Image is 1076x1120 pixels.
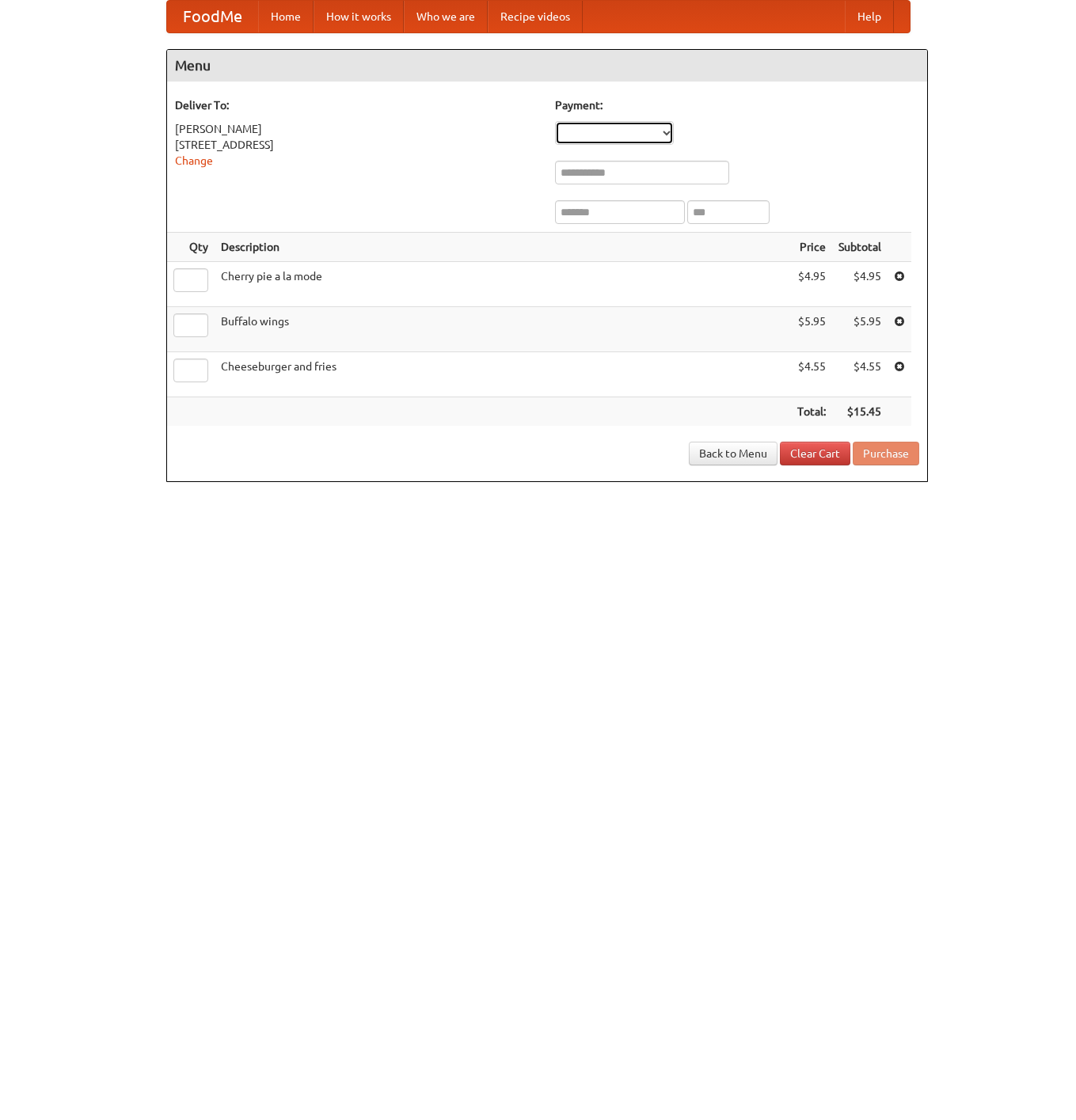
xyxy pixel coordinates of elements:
[175,137,539,153] div: [STREET_ADDRESS]
[780,442,850,465] a: Clear Cart
[215,352,791,397] td: Cheeseburger and fries
[175,121,539,137] div: [PERSON_NAME]
[791,307,832,352] td: $5.95
[555,97,919,113] h5: Payment:
[167,1,258,32] a: FoodMe
[791,262,832,307] td: $4.95
[167,50,927,82] h4: Menu
[167,233,215,262] th: Qty
[175,154,213,167] a: Change
[689,442,778,465] a: Back to Menu
[791,233,832,262] th: Price
[404,1,488,32] a: Who we are
[832,262,888,307] td: $4.95
[215,262,791,307] td: Cherry pie a la mode
[853,442,919,465] button: Purchase
[175,97,539,113] h5: Deliver To:
[791,352,832,397] td: $4.55
[258,1,314,32] a: Home
[215,307,791,352] td: Buffalo wings
[215,233,791,262] th: Description
[845,1,894,32] a: Help
[314,1,404,32] a: How it works
[488,1,583,32] a: Recipe videos
[832,233,888,262] th: Subtotal
[832,397,888,427] th: $15.45
[791,397,832,427] th: Total:
[832,352,888,397] td: $4.55
[832,307,888,352] td: $5.95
